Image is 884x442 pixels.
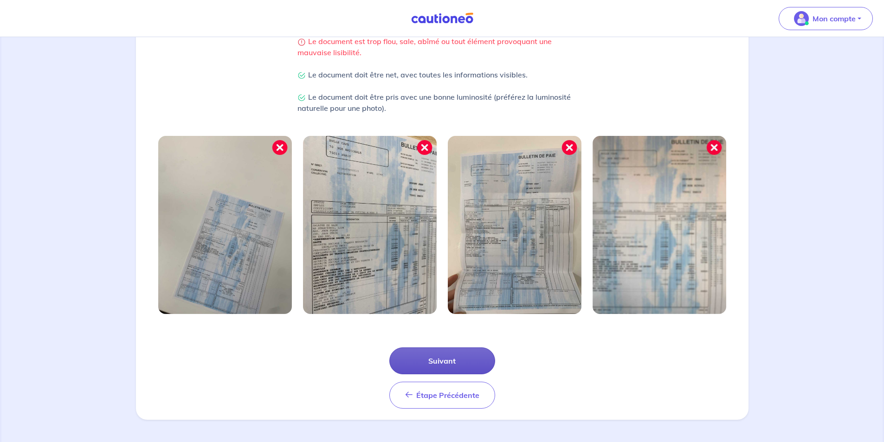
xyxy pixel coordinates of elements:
button: Étape Précédente [389,382,495,409]
img: Image mal cadrée 2 [303,136,437,314]
img: Warning [297,38,306,46]
span: Étape Précédente [416,391,479,400]
p: Le document est trop flou, sale, abîmé ou tout élément provoquant une mauvaise lisibilité. [297,36,587,58]
img: Image mal cadrée 3 [448,136,581,314]
img: illu_account_valid_menu.svg [794,11,809,26]
img: Check [297,94,306,102]
img: Image mal cadrée 1 [158,136,292,314]
img: Image mal cadrée 4 [593,136,726,314]
p: Le document doit être net, avec toutes les informations visibles. Le document doit être pris avec... [297,69,587,114]
button: Suivant [389,347,495,374]
p: Mon compte [813,13,856,24]
button: illu_account_valid_menu.svgMon compte [779,7,873,30]
img: Check [297,71,306,80]
img: Cautioneo [407,13,477,24]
